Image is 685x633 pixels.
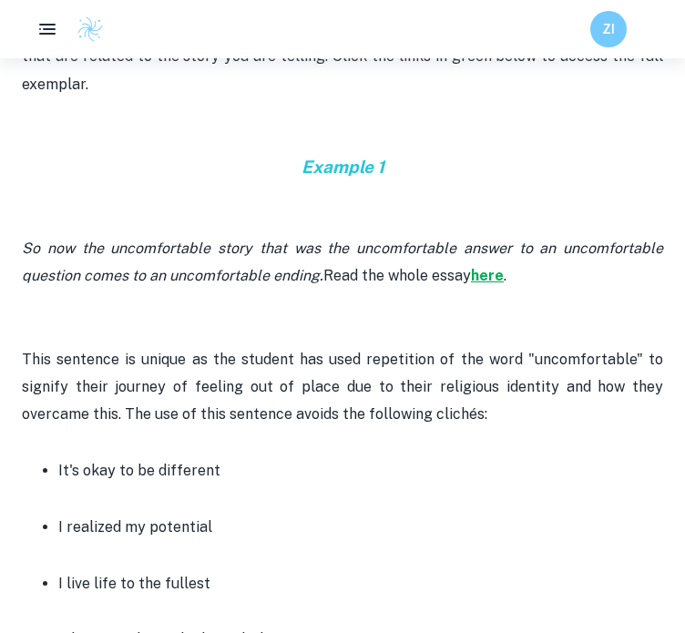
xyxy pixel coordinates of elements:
[58,457,663,485] p: It's okay to be different
[22,235,663,291] p: Read the whole essay .
[22,346,663,429] p: This sentence is unique as the student has used repetition of the word "uncomfortable" to signify...
[58,570,663,597] p: I live life to the fullest
[590,11,627,47] button: ZI
[66,15,104,43] a: Clastify logo
[302,157,384,177] i: Example 1
[471,267,504,284] a: here
[22,240,663,284] i: So now the uncomfortable story that was the uncomfortable answer to an uncomfortable question com...
[598,19,619,39] h6: ZI
[77,15,104,43] img: Clastify logo
[58,514,663,541] p: I realized my potential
